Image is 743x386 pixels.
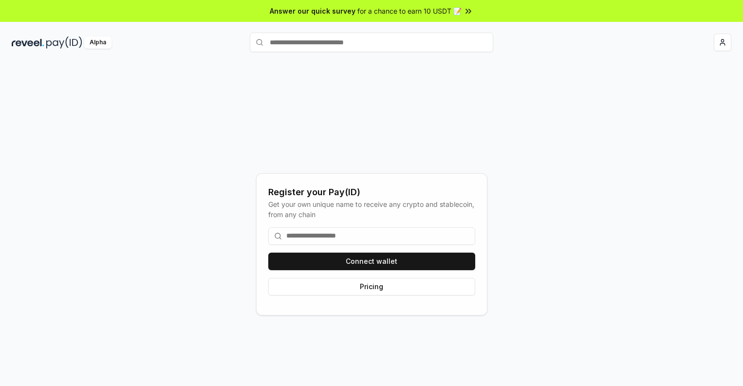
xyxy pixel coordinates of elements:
button: Connect wallet [268,253,475,270]
img: pay_id [46,37,82,49]
span: for a chance to earn 10 USDT 📝 [357,6,462,16]
img: reveel_dark [12,37,44,49]
div: Get your own unique name to receive any crypto and stablecoin, from any chain [268,199,475,220]
div: Alpha [84,37,111,49]
button: Pricing [268,278,475,295]
span: Answer our quick survey [270,6,355,16]
div: Register your Pay(ID) [268,185,475,199]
